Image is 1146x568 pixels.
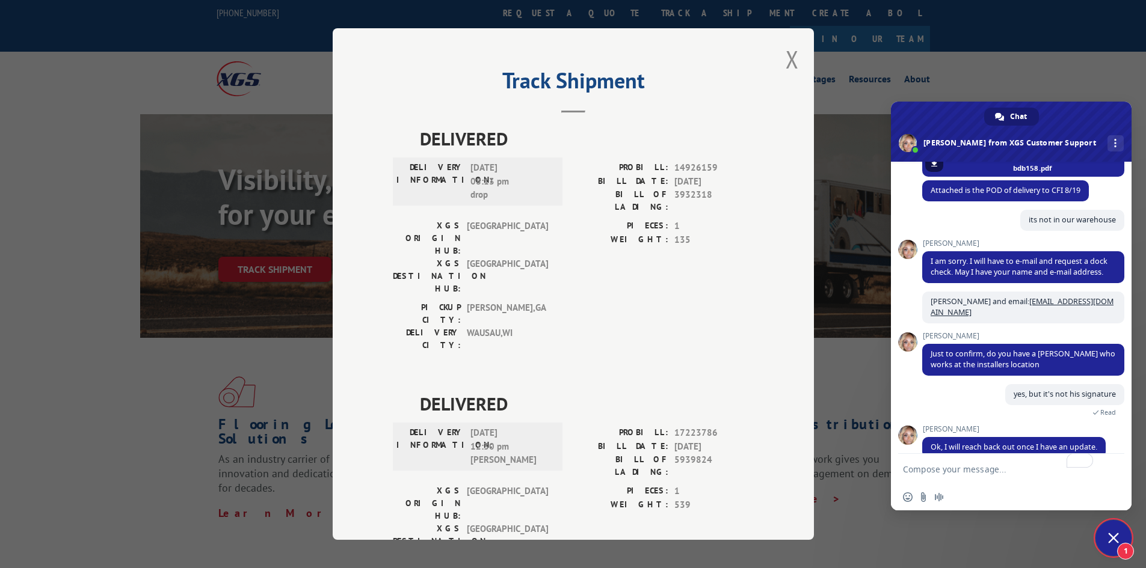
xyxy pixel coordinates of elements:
span: [GEOGRAPHIC_DATA] [467,257,548,295]
label: PIECES: [573,484,668,498]
span: [GEOGRAPHIC_DATA] [467,522,548,560]
label: DELIVERY INFORMATION: [396,161,464,202]
label: PROBILL: [573,426,668,440]
span: Read [1100,408,1116,417]
span: [PERSON_NAME] and email: [931,296,1114,317]
span: Just to confirm, do you have a [PERSON_NAME] who works at the installers location [931,349,1115,370]
span: Chat [1010,108,1027,126]
span: WAUSAU , WI [467,326,548,352]
span: I am sorry. I will have to e-mail and request a dock check. May I have your name and e-mail address. [931,256,1107,277]
a: Close chat [1095,520,1132,556]
label: PICKUP CITY: [393,301,461,326]
label: DELIVERY INFORMATION: [396,426,464,467]
button: Close modal [786,43,799,75]
span: [DATE] 08:13 pm drop [470,161,552,202]
span: [DATE] [674,440,754,454]
span: Audio message [934,492,944,502]
span: 17223786 [674,426,754,440]
label: PIECES: [573,219,668,233]
span: 135 [674,233,754,247]
span: Send a file [919,492,928,502]
label: BILL DATE: [573,440,668,454]
span: [PERSON_NAME] [922,239,1124,248]
label: XGS ORIGIN HUB: [393,484,461,522]
span: 539 [674,498,754,512]
label: PROBILL: [573,161,668,175]
a: Chat [984,108,1039,126]
span: 5939824 [674,453,754,478]
span: [GEOGRAPHIC_DATA] [467,219,548,257]
span: Attached is the POD of delivery to CFI 8/19 [931,185,1080,195]
span: [PERSON_NAME] [922,425,1106,433]
span: [GEOGRAPHIC_DATA] [467,484,548,522]
span: Ok, I will reach back out once I have an update. [931,442,1097,452]
label: XGS DESTINATION HUB: [393,257,461,295]
span: 1 [1117,543,1134,560]
label: BILL DATE: [573,175,668,189]
label: BILL OF LADING: [573,453,668,478]
span: DELIVERED [420,125,754,152]
span: [DATE] 12:30 pm [PERSON_NAME] [470,426,552,467]
label: XGS DESTINATION HUB: [393,522,461,560]
span: DELIVERED [420,390,754,417]
span: Insert an emoji [903,492,913,502]
span: 3932318 [674,188,754,213]
span: [PERSON_NAME] [922,332,1124,340]
label: WEIGHT: [573,233,668,247]
h2: Track Shipment [393,72,754,95]
span: 14926159 [674,161,754,175]
span: 1 [674,484,754,498]
textarea: To enrich screen reader interactions, please activate Accessibility in Grammarly extension settings [903,454,1095,484]
label: DELIVERY CITY: [393,326,461,352]
label: WEIGHT: [573,498,668,512]
a: [EMAIL_ADDRESS][DOMAIN_NAME] [931,296,1114,317]
label: BILL OF LADING: [573,188,668,213]
span: 1 [674,219,754,233]
span: [DATE] [674,175,754,189]
label: XGS ORIGIN HUB: [393,219,461,257]
span: [PERSON_NAME] , GA [467,301,548,326]
span: its not in our warehouse [1029,215,1116,225]
span: yes, but it's not his signature [1014,389,1116,399]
